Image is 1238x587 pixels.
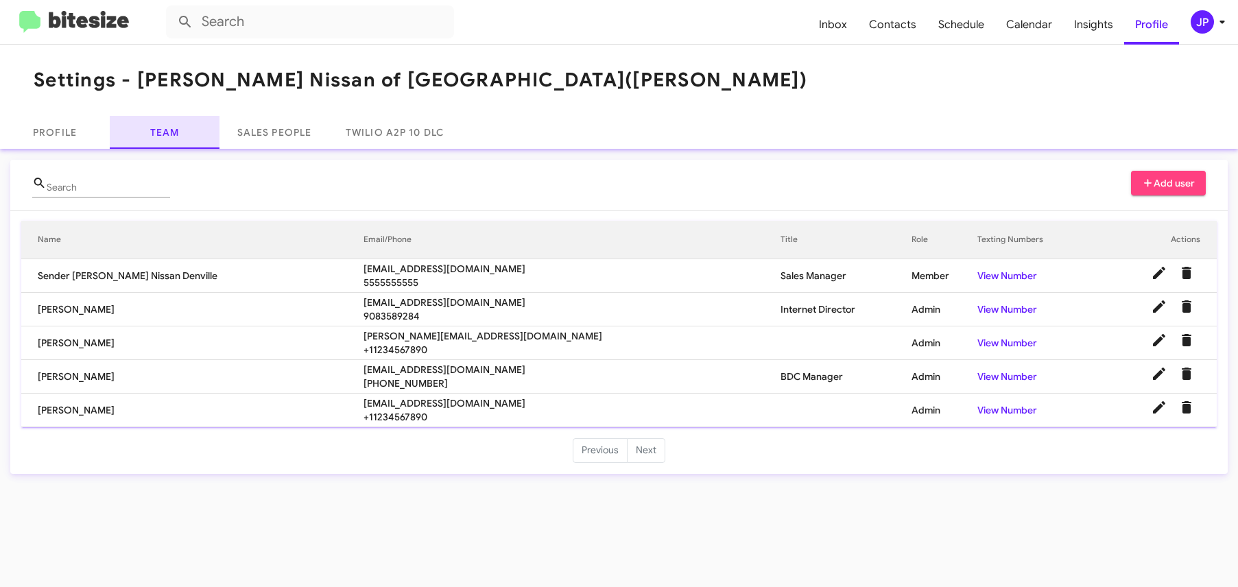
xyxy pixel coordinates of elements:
[912,293,977,326] td: Admin
[1173,293,1200,320] button: Delete User
[858,5,927,45] a: Contacts
[977,337,1037,349] a: View Number
[995,5,1063,45] a: Calendar
[1063,5,1124,45] a: Insights
[364,296,781,309] span: [EMAIL_ADDRESS][DOMAIN_NAME]
[1173,326,1200,354] button: Delete User
[912,326,977,360] td: Admin
[364,221,781,259] th: Email/Phone
[1173,259,1200,287] button: Delete User
[364,329,781,343] span: [PERSON_NAME][EMAIL_ADDRESS][DOMAIN_NAME]
[912,259,977,293] td: Member
[364,363,781,376] span: [EMAIL_ADDRESS][DOMAIN_NAME]
[364,343,781,357] span: +11234567890
[808,5,858,45] a: Inbox
[781,221,911,259] th: Title
[912,394,977,427] td: Admin
[364,262,781,276] span: [EMAIL_ADDRESS][DOMAIN_NAME]
[977,370,1037,383] a: View Number
[364,396,781,410] span: [EMAIL_ADDRESS][DOMAIN_NAME]
[625,68,807,92] span: ([PERSON_NAME])
[1092,221,1217,259] th: Actions
[110,116,219,149] a: Team
[21,221,364,259] th: Name
[364,376,781,390] span: [PHONE_NUMBER]
[1131,171,1206,195] button: Add user
[21,360,364,394] td: [PERSON_NAME]
[1173,360,1200,387] button: Delete User
[21,259,364,293] td: Sender [PERSON_NAME] Nissan Denville
[1179,10,1223,34] button: JP
[781,259,911,293] td: Sales Manager
[927,5,995,45] a: Schedule
[47,182,170,193] input: Name or Email
[364,410,781,424] span: +11234567890
[1142,171,1195,195] span: Add user
[1173,394,1200,421] button: Delete User
[329,116,460,149] a: Twilio A2P 10 DLC
[166,5,454,38] input: Search
[912,360,977,394] td: Admin
[364,309,781,323] span: 9083589284
[977,404,1037,416] a: View Number
[21,293,364,326] td: [PERSON_NAME]
[219,116,329,149] a: Sales People
[364,276,781,289] span: 5555555555
[21,394,364,427] td: [PERSON_NAME]
[34,69,807,91] h1: Settings - [PERSON_NAME] Nissan of [GEOGRAPHIC_DATA]
[977,303,1037,315] a: View Number
[781,360,911,394] td: BDC Manager
[781,293,911,326] td: Internet Director
[1124,5,1179,45] a: Profile
[1191,10,1214,34] div: JP
[977,221,1093,259] th: Texting Numbers
[977,269,1037,282] a: View Number
[21,326,364,360] td: [PERSON_NAME]
[912,221,977,259] th: Role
